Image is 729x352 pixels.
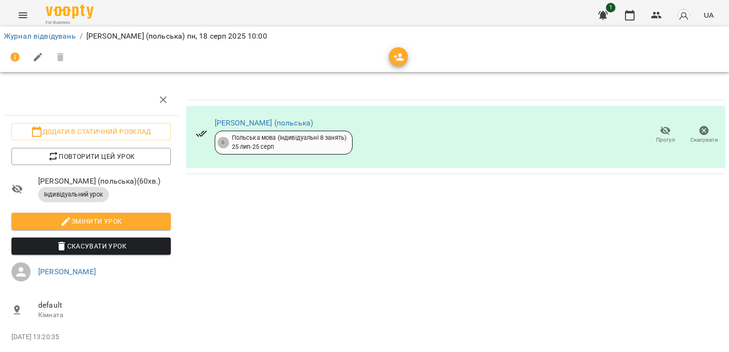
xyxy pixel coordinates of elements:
[218,137,229,148] div: 6
[19,151,163,162] span: Повторити цей урок
[38,300,171,311] span: default
[80,31,83,42] li: /
[38,176,171,187] span: [PERSON_NAME] (польська) ( 60 хв. )
[11,238,171,255] button: Скасувати Урок
[4,31,76,41] a: Журнал відвідувань
[46,20,94,26] span: For Business
[4,31,725,42] nav: breadcrumb
[656,136,675,144] span: Прогул
[11,148,171,165] button: Повторити цей урок
[38,267,96,276] a: [PERSON_NAME]
[11,213,171,230] button: Змінити урок
[11,332,171,342] p: [DATE] 13:20:35
[11,123,171,140] button: Додати в статичний розклад
[11,4,34,27] button: Menu
[232,134,347,151] div: Польська мова (індивідуальні 8 занять) 25 лип - 25 серп
[19,126,163,137] span: Додати в статичний розклад
[704,10,714,20] span: UA
[646,122,685,148] button: Прогул
[19,240,163,252] span: Скасувати Урок
[38,190,109,199] span: Індивідуальний урок
[38,311,171,320] p: Кімната
[606,3,615,12] span: 1
[685,122,723,148] button: Скасувати
[690,136,718,144] span: Скасувати
[215,118,313,127] a: [PERSON_NAME] (польська)
[700,6,718,24] button: UA
[46,5,94,19] img: Voopty Logo
[86,31,267,42] p: [PERSON_NAME] (польська) пн, 18 серп 2025 10:00
[19,216,163,227] span: Змінити урок
[677,9,690,22] img: avatar_s.png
